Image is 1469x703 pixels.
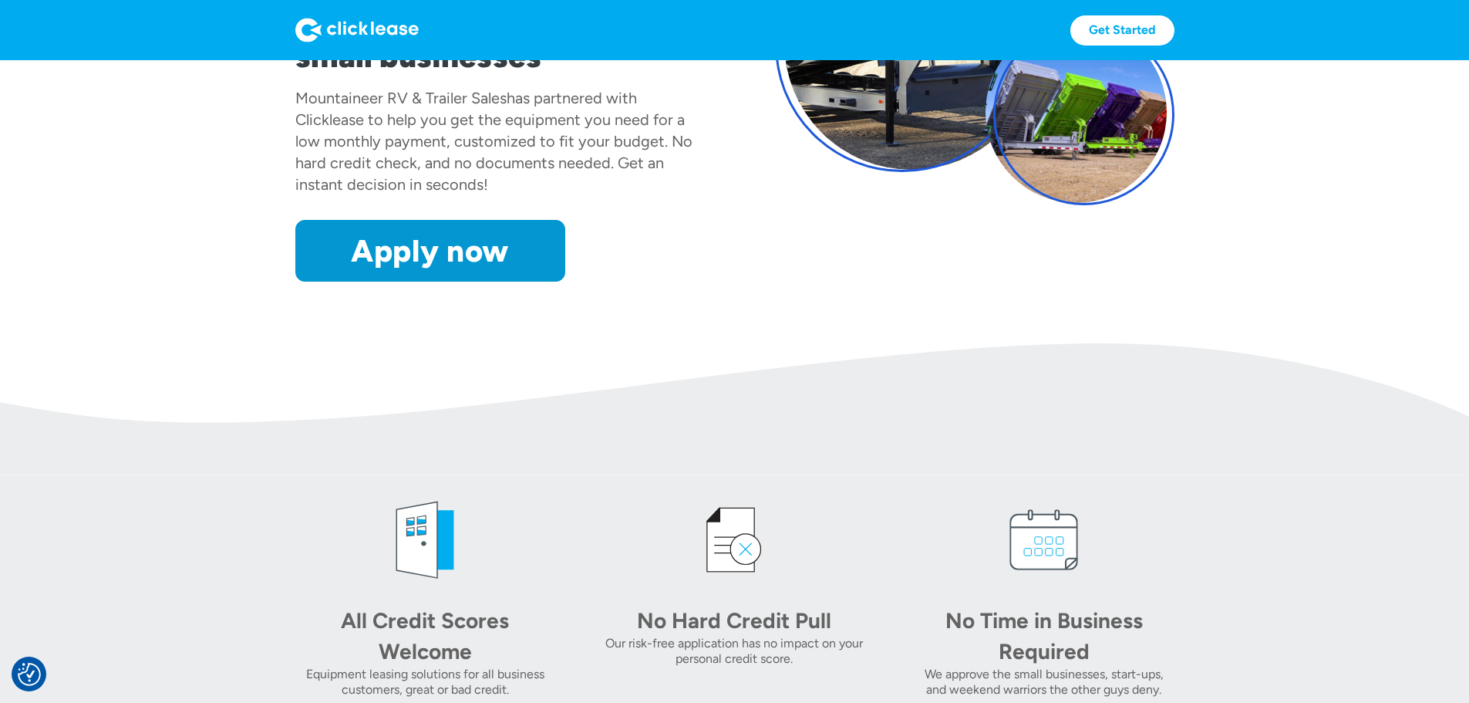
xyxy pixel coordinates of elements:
[688,494,780,586] img: credit icon
[295,89,507,107] div: Mountaineer RV & Trailer Sales
[295,18,419,42] img: Logo
[605,636,864,667] div: Our risk-free application has no impact on your personal credit score.
[317,605,533,667] div: All Credit Scores Welcome
[18,663,41,686] img: Revisit consent button
[936,605,1152,667] div: No Time in Business Required
[626,605,842,636] div: No Hard Credit Pull
[295,220,565,282] a: Apply now
[1070,15,1174,46] a: Get Started
[18,663,41,686] button: Consent Preferences
[998,494,1090,586] img: calendar icon
[914,667,1174,698] div: We approve the small businesses, start-ups, and weekend warriors the other guys deny.
[295,667,555,698] div: Equipment leasing solutions for all business customers, great or bad credit.
[379,494,471,586] img: welcome icon
[295,89,692,194] div: has partnered with Clicklease to help you get the equipment you need for a low monthly payment, c...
